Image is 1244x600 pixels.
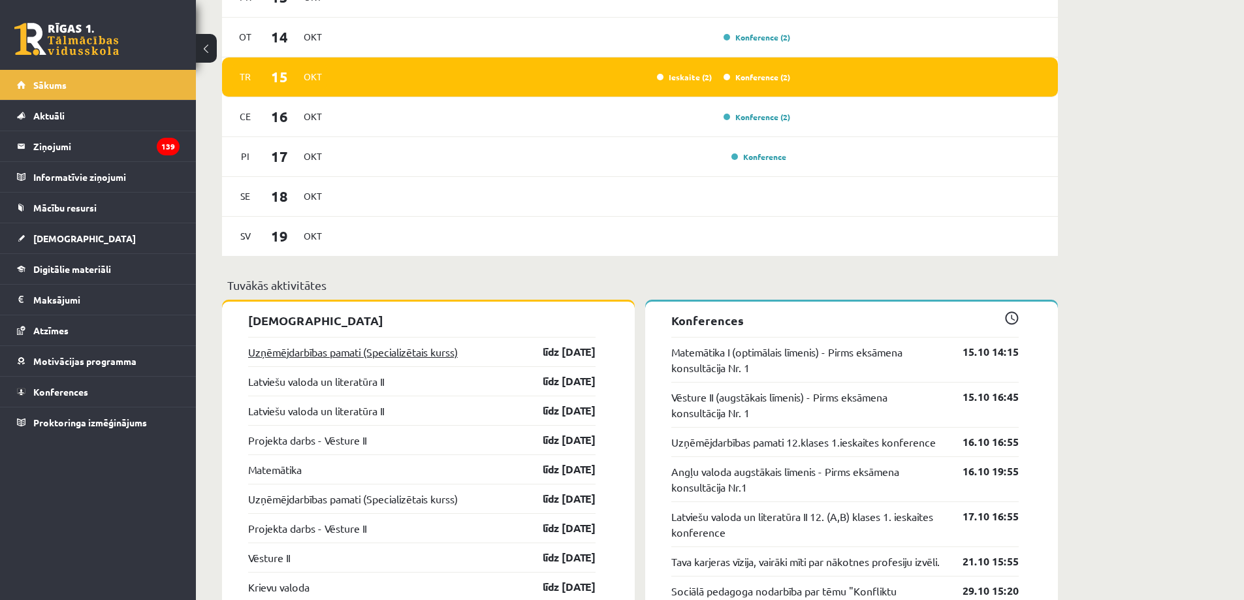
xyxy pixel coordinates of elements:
a: Proktoringa izmēģinājums [17,407,180,437]
a: Vēsture II [248,550,290,565]
a: Ieskaite (2) [657,72,712,82]
a: Latviešu valoda un literatūra II 12. (A,B) klases 1. ieskaites konference [671,509,943,540]
span: 18 [259,185,300,207]
span: Okt [299,226,327,246]
a: Rīgas 1. Tālmācības vidusskola [14,23,119,55]
span: Okt [299,186,327,206]
legend: Maksājumi [33,285,180,315]
a: līdz [DATE] [520,462,596,477]
a: Matemātika [248,462,302,477]
span: 19 [259,225,300,247]
span: Okt [299,27,327,47]
a: Tava karjeras vīzija, vairāki mīti par nākotnes profesiju izvēli. [671,554,940,569]
legend: Ziņojumi [33,131,180,161]
a: līdz [DATE] [520,344,596,360]
span: Sv [232,226,259,246]
i: 139 [157,138,180,155]
a: Ziņojumi139 [17,131,180,161]
a: Aktuāli [17,101,180,131]
a: 16.10 16:55 [943,434,1019,450]
a: Digitālie materiāli [17,254,180,284]
span: Motivācijas programma [33,355,136,367]
a: Konference (2) [724,72,790,82]
a: līdz [DATE] [520,491,596,507]
a: Motivācijas programma [17,346,180,376]
a: Matemātika I (optimālais līmenis) - Pirms eksāmena konsultācija Nr. 1 [671,344,943,375]
a: Latviešu valoda un literatūra II [248,403,384,418]
span: Konferences [33,386,88,398]
a: Vēsture II (augstākais līmenis) - Pirms eksāmena konsultācija Nr. 1 [671,389,943,420]
a: 29.10 15:20 [943,583,1019,599]
a: Konference [731,151,786,162]
a: Krievu valoda [248,579,310,595]
span: Okt [299,67,327,87]
span: Okt [299,146,327,166]
span: 15 [259,66,300,87]
p: Tuvākās aktivitātes [227,276,1053,294]
a: līdz [DATE] [520,373,596,389]
span: Proktoringa izmēģinājums [33,417,147,428]
span: 14 [259,26,300,48]
a: Uzņēmējdarbības pamati (Specializētais kurss) [248,344,458,360]
a: līdz [DATE] [520,432,596,448]
a: Latviešu valoda un literatūra II [248,373,384,389]
span: 16 [259,106,300,127]
a: 21.10 15:55 [943,554,1019,569]
a: 16.10 19:55 [943,464,1019,479]
span: Ce [232,106,259,127]
a: [DEMOGRAPHIC_DATA] [17,223,180,253]
a: Atzīmes [17,315,180,345]
a: 15.10 14:15 [943,344,1019,360]
a: Konference (2) [724,112,790,122]
span: Tr [232,67,259,87]
span: Mācību resursi [33,202,97,213]
span: Okt [299,106,327,127]
a: Uzņēmējdarbības pamati 12.klases 1.ieskaites konference [671,434,936,450]
a: Mācību resursi [17,193,180,223]
span: Pi [232,146,259,166]
span: Se [232,186,259,206]
span: [DEMOGRAPHIC_DATA] [33,232,136,244]
a: līdz [DATE] [520,579,596,595]
span: Ot [232,27,259,47]
p: [DEMOGRAPHIC_DATA] [248,311,596,329]
a: Maksājumi [17,285,180,315]
a: Angļu valoda augstākais līmenis - Pirms eksāmena konsultācija Nr.1 [671,464,943,495]
a: Projekta darbs - Vēsture II [248,520,366,536]
p: Konferences [671,311,1019,329]
span: 17 [259,146,300,167]
a: līdz [DATE] [520,520,596,536]
a: Projekta darbs - Vēsture II [248,432,366,448]
a: 15.10 16:45 [943,389,1019,405]
a: Uzņēmējdarbības pamati (Specializētais kurss) [248,491,458,507]
a: Sākums [17,70,180,100]
span: Digitālie materiāli [33,263,111,275]
a: 17.10 16:55 [943,509,1019,524]
legend: Informatīvie ziņojumi [33,162,180,192]
a: līdz [DATE] [520,550,596,565]
span: Atzīmes [33,324,69,336]
a: Informatīvie ziņojumi [17,162,180,192]
a: Konferences [17,377,180,407]
a: līdz [DATE] [520,403,596,418]
span: Aktuāli [33,110,65,121]
span: Sākums [33,79,67,91]
a: Konference (2) [724,32,790,42]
